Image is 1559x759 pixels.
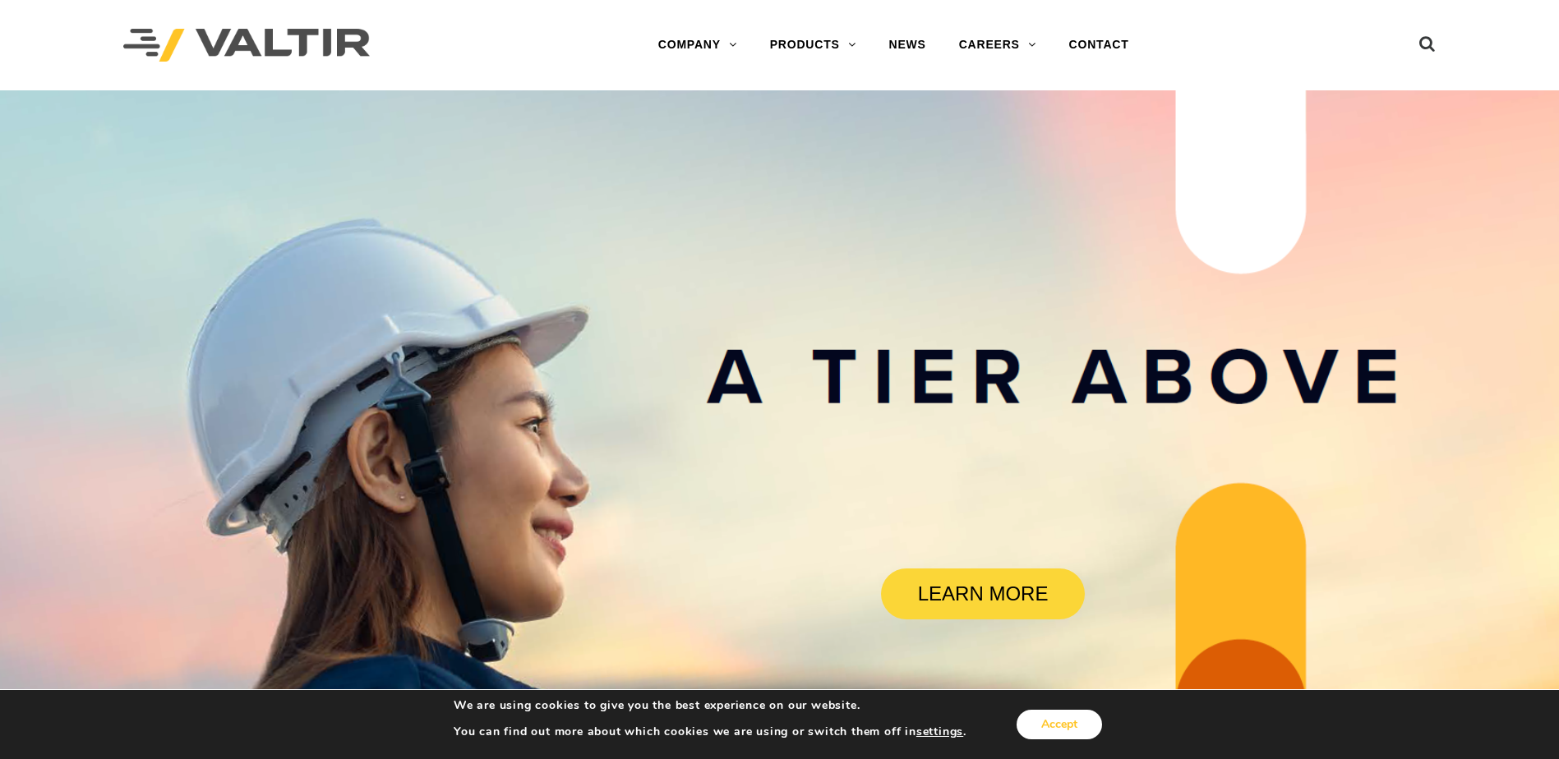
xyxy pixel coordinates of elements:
[754,29,873,62] a: PRODUCTS
[873,29,943,62] a: NEWS
[916,724,963,739] button: settings
[1053,29,1146,62] a: CONTACT
[943,29,1053,62] a: CAREERS
[454,698,966,713] p: We are using cookies to give you the best experience on our website.
[123,29,370,62] img: Valtir
[454,724,966,739] p: You can find out more about which cookies we are using or switch them off in .
[881,568,1085,619] a: LEARN MORE
[1017,710,1102,739] button: Accept
[642,29,754,62] a: COMPANY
